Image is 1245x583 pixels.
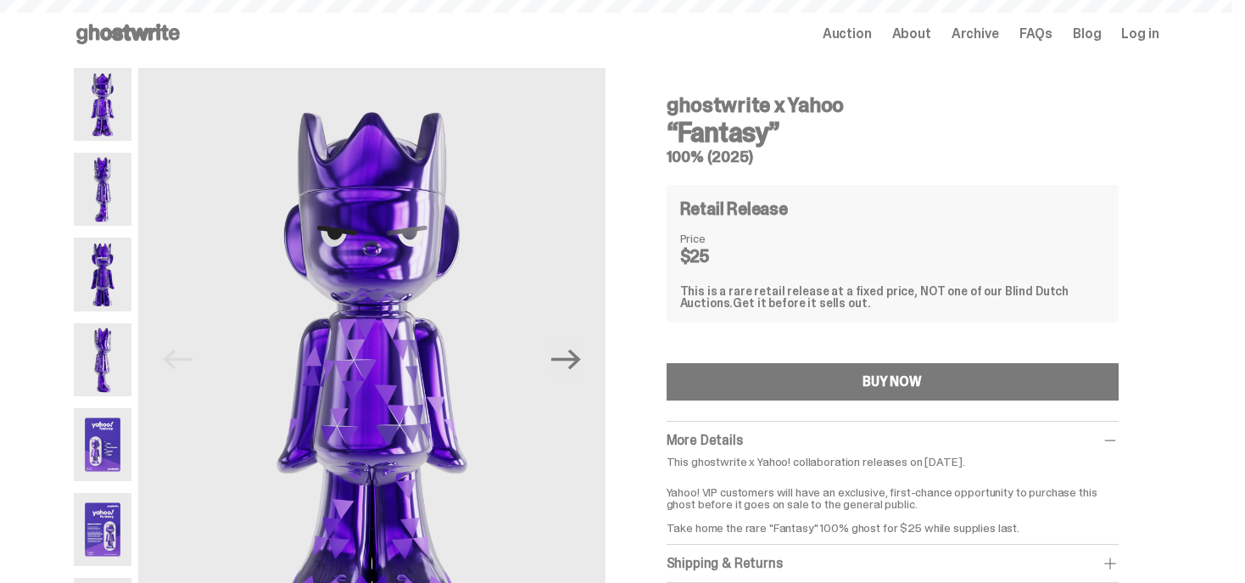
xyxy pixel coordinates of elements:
h4: Retail Release [680,200,788,217]
h3: “Fantasy” [667,119,1119,146]
img: Yahoo-HG---5.png [74,408,132,481]
a: Auction [823,27,872,41]
p: Yahoo! VIP customers will have an exclusive, first-chance opportunity to purchase this ghost befo... [667,474,1119,534]
div: BUY NOW [863,375,922,389]
a: Log in [1121,27,1158,41]
img: Yahoo-HG---2.png [74,153,132,226]
dd: $25 [680,248,765,265]
h5: 100% (2025) [667,149,1119,165]
img: Yahoo-HG---6.png [74,493,132,566]
p: This ghostwrite x Yahoo! collaboration releases on [DATE]. [667,456,1119,468]
a: FAQs [1019,27,1052,41]
div: Shipping & Returns [667,555,1119,572]
span: Get it before it sells out. [733,295,870,311]
img: Yahoo-HG---3.png [74,238,132,311]
a: Blog [1073,27,1101,41]
dt: Price [680,233,765,244]
div: This is a rare retail release at a fixed price, NOT one of our Blind Dutch Auctions. [680,285,1105,309]
a: About [892,27,931,41]
span: More Details [667,431,743,449]
img: Yahoo-HG---1.png [74,68,132,141]
img: Yahoo-HG---4.png [74,323,132,396]
button: Next [548,341,585,378]
button: BUY NOW [667,363,1119,401]
h4: ghostwrite x Yahoo [667,95,1119,115]
a: Archive [952,27,999,41]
